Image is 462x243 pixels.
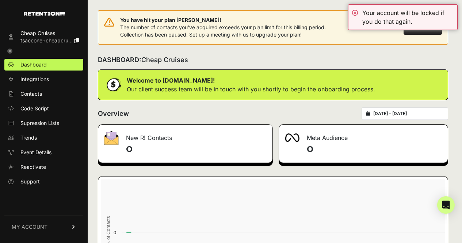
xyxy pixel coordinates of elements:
[4,176,83,187] a: Support
[127,77,215,84] strong: Welcome to [DOMAIN_NAME]!
[4,103,83,114] a: Code Script
[104,131,119,145] img: fa-envelope-19ae18322b30453b285274b1b8af3d052b27d846a4fbe8435d1a52b978f639a2.png
[104,76,122,94] img: dollar-coin-05c43ed7efb7bc0c12610022525b4bbbb207c7efeef5aecc26f025e68dcafac9.png
[141,56,188,64] span: Cheap Cruises
[4,117,83,129] a: Supression Lists
[279,125,448,147] div: Meta Audience
[4,161,83,173] a: Reactivate
[24,12,65,16] img: Retention.com
[120,16,347,24] span: You have hit your plan [PERSON_NAME]!
[347,21,399,34] button: Remind me later
[4,132,83,144] a: Trends
[126,144,267,155] h4: 0
[20,149,51,156] span: Event Details
[307,144,442,155] h4: 0
[98,55,188,65] h2: DASHBOARD:
[12,223,47,231] span: MY ACCOUNT
[4,27,83,46] a: Cheap Cruises tsaccone+cheapcru...
[98,125,272,147] div: New R! Contacts
[20,37,73,43] span: tsaccone+cheapcru...
[20,30,79,37] div: Cheap Cruises
[4,216,83,238] a: MY ACCOUNT
[20,134,37,141] span: Trends
[285,133,299,142] img: fa-meta-2f981b61bb99beabf952f7030308934f19ce035c18b003e963880cc3fabeebb7.png
[20,119,59,127] span: Supression Lists
[114,230,116,235] text: 0
[20,105,49,112] span: Code Script
[120,24,326,38] span: The number of contacts you've acquired exceeds your plan limit for this billing period. Collectio...
[20,61,47,68] span: Dashboard
[20,90,42,98] span: Contacts
[4,88,83,100] a: Contacts
[20,163,46,171] span: Reactivate
[127,85,375,94] p: Our client success team will be in touch with you shortly to begin the onboarding process.
[362,8,454,26] div: Your account will be locked if you do that again.
[4,73,83,85] a: Integrations
[20,178,40,185] span: Support
[4,59,83,71] a: Dashboard
[20,76,49,83] span: Integrations
[98,109,129,119] h2: Overview
[4,147,83,158] a: Event Details
[437,196,455,214] div: Open Intercom Messenger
